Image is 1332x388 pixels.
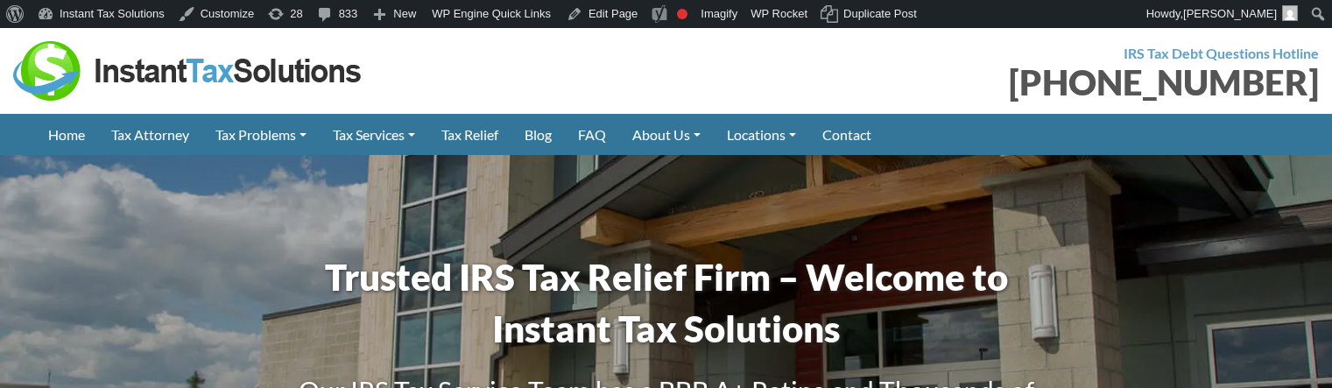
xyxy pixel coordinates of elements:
[264,251,1069,355] h1: Trusted IRS Tax Relief Firm – Welcome to Instant Tax Solutions
[35,114,98,155] a: Home
[13,41,363,101] img: Instant Tax Solutions Logo
[680,65,1320,100] div: [PHONE_NUMBER]
[511,114,565,155] a: Blog
[619,114,714,155] a: About Us
[428,114,511,155] a: Tax Relief
[202,114,320,155] a: Tax Problems
[714,114,809,155] a: Locations
[677,9,687,19] div: Focus keyphrase not set
[809,114,884,155] a: Contact
[320,114,428,155] a: Tax Services
[565,114,619,155] a: FAQ
[1124,45,1319,61] strong: IRS Tax Debt Questions Hotline
[13,60,363,77] a: Instant Tax Solutions Logo
[98,114,202,155] a: Tax Attorney
[1183,7,1277,20] span: [PERSON_NAME]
